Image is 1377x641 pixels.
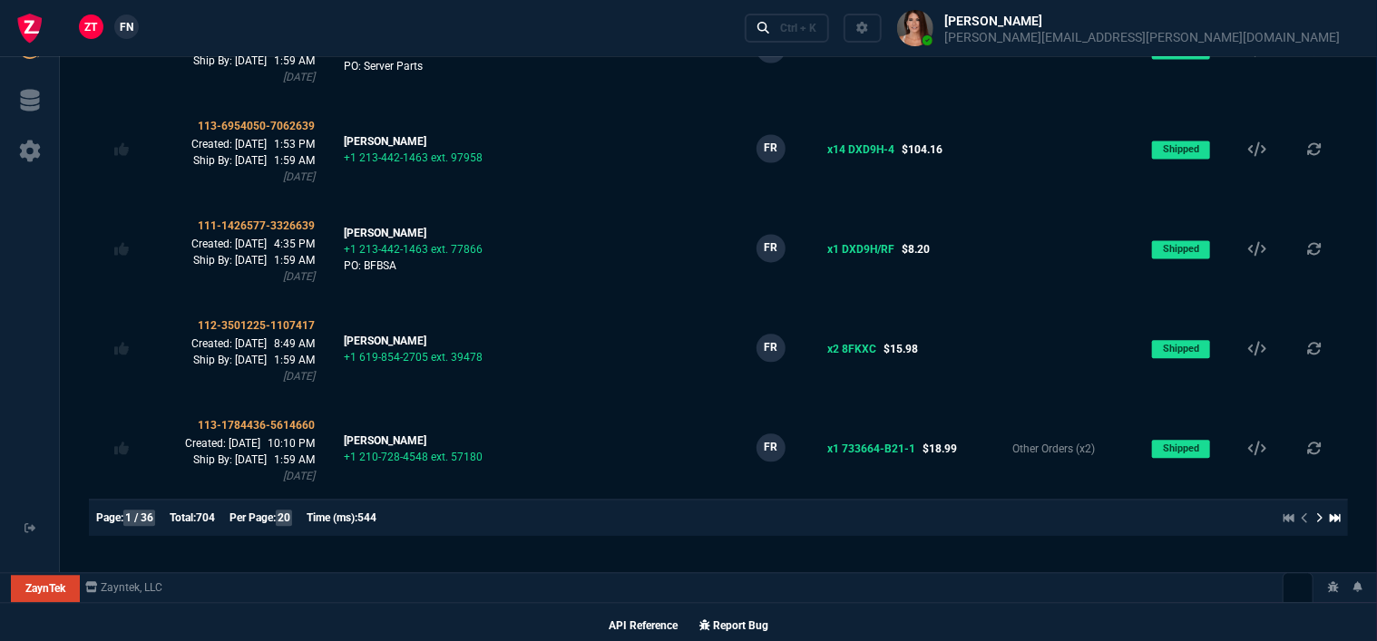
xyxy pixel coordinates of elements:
span: 10:10 PM [268,437,315,450]
span: [PERSON_NAME] [344,227,426,239]
span: Created: [DATE] [191,337,274,350]
span: Created: [DATE] [191,138,274,151]
span: Created: [DATE] [191,238,274,250]
span: FR [764,438,777,456]
span: Shipped [1152,340,1210,358]
a: Report Bug [699,619,768,632]
span: x1 733664-B21-1 [828,441,916,457]
span: [DATE] [283,370,315,383]
div: PO: BFBSA [344,257,396,274]
span: Ship By: [DATE] [193,354,274,366]
span: Shipped [1152,440,1210,458]
span: 111-1426577-3326639 [198,219,315,232]
span: FR [764,139,777,157]
span: Shipped [1152,240,1210,258]
span: ZT [85,19,98,35]
span: $104.16 [903,141,943,158]
span: FR [764,238,777,257]
a: msbcCompanyName [80,579,169,596]
span: x14 DXD9H-4 [828,141,895,158]
span: Total: [170,511,196,524]
span: $18.99 [923,441,958,457]
span: 544 [357,511,376,524]
span: [PERSON_NAME] [344,335,426,347]
span: [DATE] [283,170,315,183]
span: [DATE] [283,470,315,482]
span: Time (ms): [307,511,357,524]
a: API Reference [609,619,678,632]
div: +1 210-728-4548 ext. 57180 [344,449,483,465]
span: 1:59 AM [274,54,315,67]
span: Ship By: [DATE] [193,453,274,466]
span: 8:49 AM [274,337,315,350]
span: x2 8FKXC [828,341,877,357]
span: Ship By: [DATE] [193,254,274,267]
span: 704 [196,511,215,524]
span: [DATE] [283,270,315,283]
span: x1 DXD9H/RF [828,241,895,257]
span: Created: [DATE] [185,437,268,450]
span: [PERSON_NAME] [344,434,426,447]
span: Page: [96,511,123,524]
span: Shipped [1152,141,1210,159]
div: +1 213-442-1463 ext. 97958 [344,150,483,166]
span: Ship By: [DATE] [193,54,274,67]
span: 1 / 36 [123,510,155,526]
span: 1:59 AM [274,154,315,167]
span: 113-6954050-7062639 [198,120,315,132]
div: Ctrl + K [780,21,816,35]
a: ZaynTek [11,575,80,602]
span: FR [764,338,777,356]
span: 1:59 AM [274,453,315,466]
span: FN [120,19,133,35]
div: +1 213-442-1463 ext. 77866 [344,241,483,257]
a: Other Orders (x2) [1012,442,1095,455]
a: Notifications [1346,572,1371,603]
div: +1 619-854-2705 ext. 39478 [344,349,483,365]
span: 4:35 PM [274,238,315,250]
span: 20 [276,510,292,526]
span: $15.98 [884,341,919,357]
span: Ship By: [DATE] [193,154,274,167]
span: [PERSON_NAME] [344,135,426,148]
div: PO: Server Parts [344,58,423,74]
span: 1:59 AM [274,354,315,366]
span: $8.20 [903,241,931,257]
span: Per Page: [229,511,276,524]
span: 1:53 PM [274,138,315,151]
span: 113-1784436-5614660 [198,419,315,432]
a: REPORT A BUG [1321,572,1346,603]
span: [DATE] [283,71,315,83]
span: 112-3501225-1107417 [198,319,315,332]
span: 1:59 AM [274,254,315,267]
